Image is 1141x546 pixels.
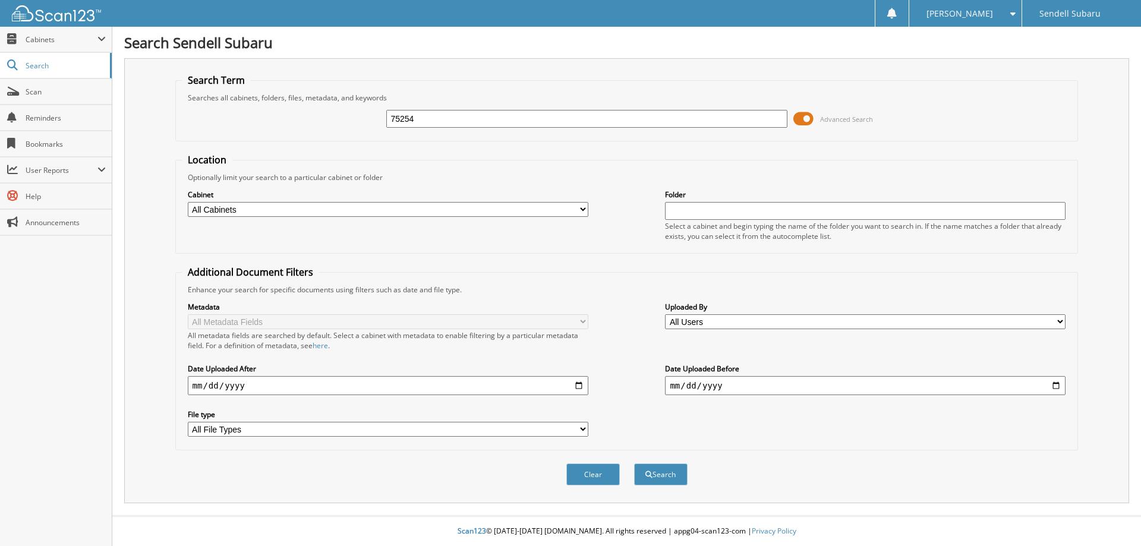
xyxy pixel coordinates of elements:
a: Privacy Policy [752,526,796,536]
span: Scan123 [458,526,486,536]
button: Clear [566,463,620,485]
img: scan123-logo-white.svg [12,5,101,21]
label: Cabinet [188,190,588,200]
div: Searches all cabinets, folders, files, metadata, and keywords [182,93,1072,103]
input: start [188,376,588,395]
span: Sendell Subaru [1039,10,1101,17]
div: Enhance your search for specific documents using filters such as date and file type. [182,285,1072,295]
input: end [665,376,1066,395]
span: Advanced Search [820,115,873,124]
span: Scan [26,87,106,97]
legend: Search Term [182,74,251,87]
h1: Search Sendell Subaru [124,33,1129,52]
span: Cabinets [26,34,97,45]
span: Reminders [26,113,106,123]
span: User Reports [26,165,97,175]
label: Metadata [188,302,588,312]
label: Folder [665,190,1066,200]
label: Date Uploaded After [188,364,588,374]
label: Date Uploaded Before [665,364,1066,374]
legend: Location [182,153,232,166]
span: Search [26,61,104,71]
a: here [313,340,328,351]
div: Select a cabinet and begin typing the name of the folder you want to search in. If the name match... [665,221,1066,241]
div: All metadata fields are searched by default. Select a cabinet with metadata to enable filtering b... [188,330,588,351]
label: File type [188,409,588,419]
span: [PERSON_NAME] [926,10,993,17]
iframe: Chat Widget [1082,489,1141,546]
div: © [DATE]-[DATE] [DOMAIN_NAME]. All rights reserved | appg04-scan123-com | [112,517,1141,546]
span: Help [26,191,106,201]
label: Uploaded By [665,302,1066,312]
span: Bookmarks [26,139,106,149]
div: Optionally limit your search to a particular cabinet or folder [182,172,1072,182]
button: Search [634,463,688,485]
span: Announcements [26,217,106,228]
legend: Additional Document Filters [182,266,319,279]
